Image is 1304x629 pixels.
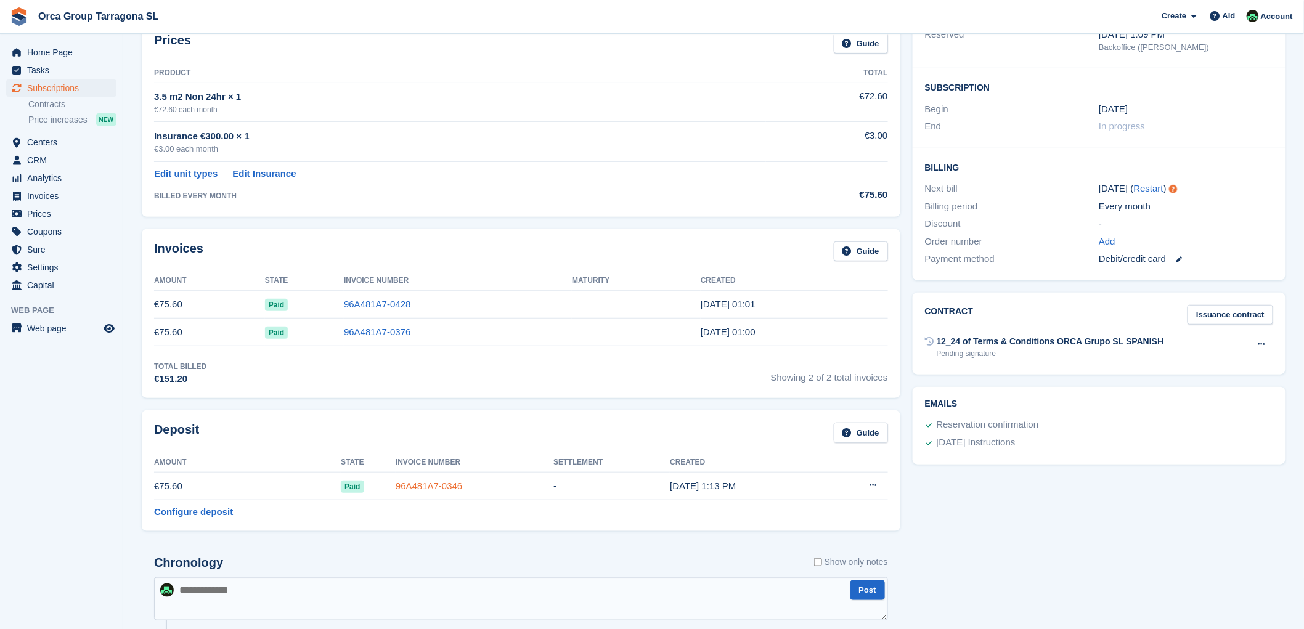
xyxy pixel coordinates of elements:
font: Billing period [925,201,978,211]
font: State [265,276,288,285]
font: Every month [1099,201,1151,211]
font: State [341,458,364,466]
font: €3.00 [865,130,888,140]
font: - [1099,218,1102,229]
font: Paid [269,301,284,309]
a: menu [6,187,116,205]
font: Amount [154,458,187,466]
font: Product [154,68,190,77]
font: Show only notes [825,557,888,567]
font: Payment method [925,253,995,264]
a: Price increases NEW [28,113,116,126]
font: Sure [27,245,46,254]
font: Total [864,68,888,77]
font: Discount [925,218,961,229]
font: ) [1163,183,1167,193]
a: menu [6,152,116,169]
font: Emails [925,399,958,408]
a: menu [6,259,116,276]
font: [DATE] 01:00 [701,327,756,337]
font: Invoice number [344,276,409,285]
font: €151.20 [154,373,187,384]
font: Coupons [27,227,62,237]
font: €75.60 [860,189,888,200]
font: Issuance contract [1196,310,1265,319]
font: €75.60 [154,481,182,491]
font: Created [701,276,736,285]
a: menu [6,79,116,97]
img: stora-icon-8386f47178a22dfd0bd8f6a31ec36ba5ce8667c1dd55bd0f319d3a0aa187defe.svg [10,7,28,26]
font: Paid [344,482,360,491]
font: Total billed [154,362,206,371]
time: 2025-07-29 23:00:00 UTC [1099,102,1128,116]
font: Tasks [27,65,49,75]
font: Price increases [28,115,88,124]
a: Store Preview [102,321,116,336]
a: menu [6,241,116,258]
font: Post [859,585,876,595]
a: Guide [834,241,888,262]
a: menu [6,44,116,61]
font: [DATE] Instructions [937,437,1016,447]
font: Guide [857,428,879,437]
font: Insurance €300.00 × 1 [154,131,250,141]
font: Account [1261,12,1293,21]
a: 96A481A7-0376 [344,327,410,337]
a: Contracts [28,99,116,110]
time: 2025-07-29 23:00:34 UTC [701,327,756,337]
font: Contract [925,306,974,316]
a: 96A481A7-0428 [344,299,410,309]
font: Capital [27,280,54,290]
font: Deposit [154,423,199,436]
font: NEW [99,116,113,123]
font: 3.5 m2 Non 24hr × 1 [154,91,241,102]
font: CRM [27,155,47,165]
input: Show only notes [814,556,822,569]
a: menu [6,169,116,187]
img: Tania [1247,10,1259,22]
font: Aid [1223,11,1236,20]
font: [DATE] 1:13 PM [670,481,736,491]
font: Reserved [925,29,964,39]
font: €3.00 each month [154,144,218,153]
font: Subscriptions [27,83,79,93]
font: Begin [925,103,948,114]
font: Chronology [154,556,223,569]
a: Orca Group Tarragona SL [33,6,163,26]
font: Prices [154,33,191,47]
font: Next bill [925,183,958,193]
font: €75.60 [154,299,182,309]
font: Settings [27,262,59,272]
font: Web page [11,306,54,315]
font: 96A481A7-0346 [396,481,462,491]
font: In progress [1099,121,1145,131]
button: Post [850,580,885,601]
time: 2025-07-09 11:13:06 UTC [670,481,736,491]
a: menu [6,223,116,240]
font: Orca Group Tarragona SL [38,11,158,22]
font: Edit Insurance [232,168,296,179]
a: menu [6,320,116,337]
font: Amount [154,276,187,285]
font: Billing [925,163,960,172]
font: Create [1162,11,1186,20]
font: 12_24 of Terms & Conditions ORCA Grupo SL SPANISH [937,336,1164,346]
font: [DATE] 1:09 PM [1099,29,1165,39]
a: Guide [834,33,888,54]
font: Guide [857,246,879,256]
font: Invoices [27,191,59,201]
div: Tooltip anchor [1168,184,1179,195]
font: Showing 2 of 2 total invoices [771,372,888,383]
font: Contracts [28,99,65,109]
font: Debit/credit card [1099,253,1166,264]
a: Restart [1134,183,1163,193]
font: Add [1099,236,1115,246]
font: €72.60 each month [154,105,218,114]
font: Backoffice ([PERSON_NAME]) [1099,43,1209,52]
font: Settlement [553,458,603,466]
font: Configure deposit [154,506,233,517]
font: Pending signature [937,349,996,358]
font: Edit unit types [154,168,218,179]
